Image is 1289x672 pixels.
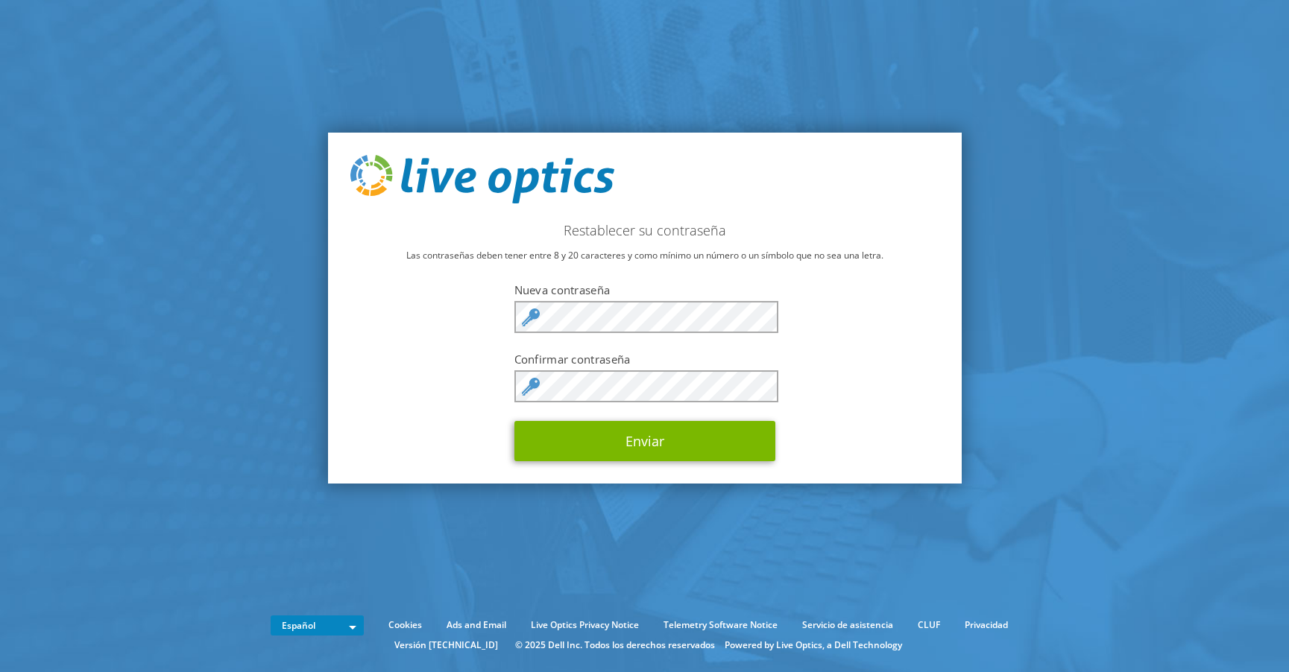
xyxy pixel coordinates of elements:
[652,617,789,633] a: Telemetry Software Notice
[725,637,902,653] li: Powered by Live Optics, a Dell Technology
[514,282,775,297] label: Nueva contraseña
[350,155,614,204] img: live_optics_svg.svg
[350,222,939,238] h2: Restablecer su contraseña
[377,617,433,633] a: Cookies
[350,247,939,264] p: Las contraseñas deben tener entre 8 y 20 caracteres y como mínimo un número o un símbolo que no s...
[514,352,775,367] label: Confirmar contraseña
[907,617,951,633] a: CLUF
[435,617,517,633] a: Ads and Email
[514,421,775,461] button: Enviar
[520,617,650,633] a: Live Optics Privacy Notice
[954,617,1019,633] a: Privacidad
[508,637,722,653] li: © 2025 Dell Inc. Todos los derechos reservados
[387,637,505,653] li: Versión [TECHNICAL_ID]
[791,617,904,633] a: Servicio de asistencia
